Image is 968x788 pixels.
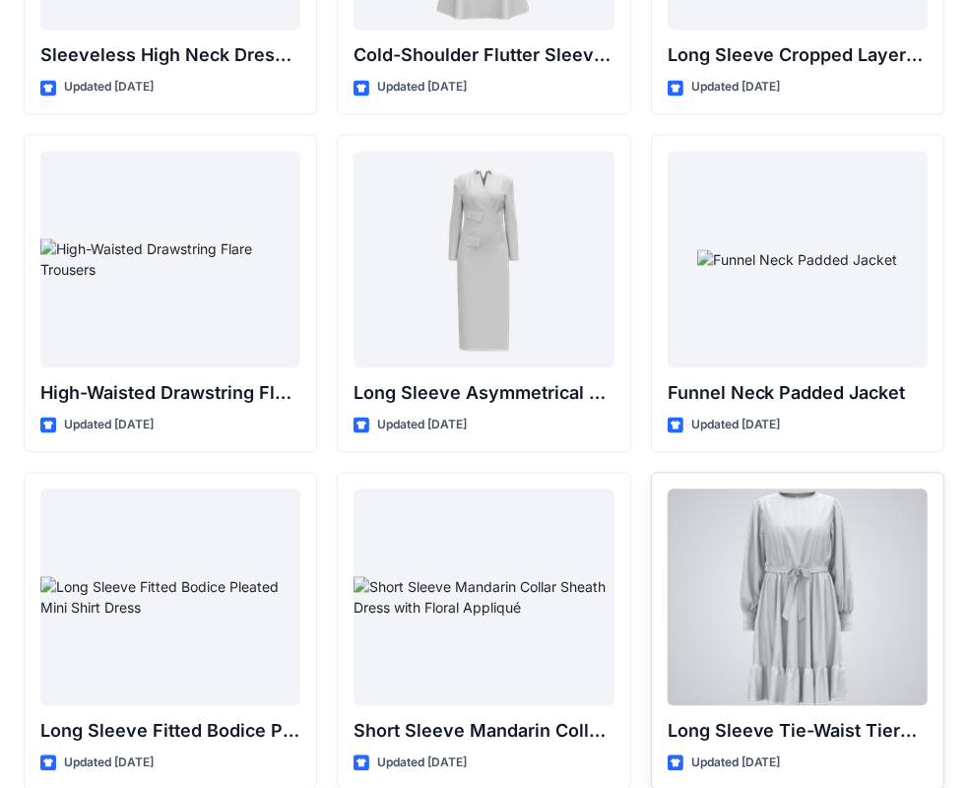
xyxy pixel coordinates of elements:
[691,415,781,435] p: Updated [DATE]
[377,415,467,435] p: Updated [DATE]
[40,489,300,705] a: Long Sleeve Fitted Bodice Pleated Mini Shirt Dress
[40,717,300,745] p: Long Sleeve Fitted Bodice Pleated Mini Shirt Dress
[668,151,928,367] a: Funnel Neck Padded Jacket
[668,489,928,705] a: Long Sleeve Tie-Waist Tiered Hem Midi Dress
[40,151,300,367] a: High-Waisted Drawstring Flare Trousers
[64,415,154,435] p: Updated [DATE]
[354,489,613,705] a: Short Sleeve Mandarin Collar Sheath Dress with Floral Appliqué
[668,41,928,69] p: Long Sleeve Cropped Layered Blazer Dress
[40,379,300,407] p: High-Waisted Drawstring Flare Trousers
[354,151,613,367] a: Long Sleeve Asymmetrical Wrap Midi Dress
[64,77,154,98] p: Updated [DATE]
[668,379,928,407] p: Funnel Neck Padded Jacket
[354,379,613,407] p: Long Sleeve Asymmetrical Wrap Midi Dress
[354,717,613,745] p: Short Sleeve Mandarin Collar Sheath Dress with Floral Appliqué
[668,717,928,745] p: Long Sleeve Tie-Waist Tiered Hem Midi Dress
[377,753,467,773] p: Updated [DATE]
[691,77,781,98] p: Updated [DATE]
[691,753,781,773] p: Updated [DATE]
[40,41,300,69] p: Sleeveless High Neck Dress with Front Ruffle
[377,77,467,98] p: Updated [DATE]
[64,753,154,773] p: Updated [DATE]
[354,41,613,69] p: Cold-Shoulder Flutter Sleeve Midi Dress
